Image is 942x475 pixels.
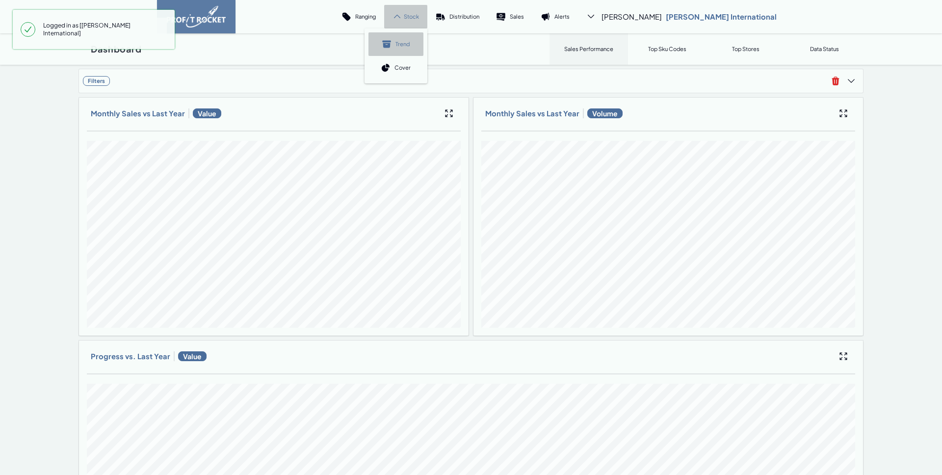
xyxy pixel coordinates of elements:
p: Cover [394,64,411,71]
a: Cover [368,56,423,79]
a: Distribution [427,5,488,28]
p: Ranging [355,13,376,20]
h3: Monthly Sales vs Last Year [485,108,579,118]
p: Sales [510,13,524,20]
span: Stock [404,13,419,20]
span: Volume [587,108,623,118]
span: Value [178,351,207,361]
span: [PERSON_NAME] [602,12,662,22]
p: Top Sku Codes [648,45,686,53]
p: Data Status [810,45,839,53]
a: Ranging [333,5,384,28]
p: Distribution [449,13,479,20]
p: Sales Performance [564,45,613,53]
p: Alerts [554,13,570,20]
h3: Filters [83,76,110,86]
p: [PERSON_NAME] International [666,12,777,22]
span: Value [193,108,221,118]
p: Top Stores [732,45,759,53]
p: Trend [395,40,410,48]
a: Sales [488,5,532,28]
img: image [167,6,226,27]
a: Trend [368,32,423,56]
span: Logged in as [[PERSON_NAME] International] [35,18,167,41]
a: Alerts [532,5,578,28]
h3: Monthly Sales vs Last Year [91,108,185,118]
h3: Progress vs. Last Year [91,351,170,361]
